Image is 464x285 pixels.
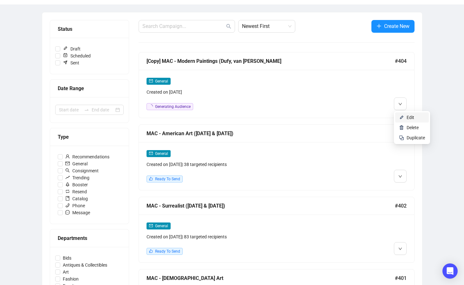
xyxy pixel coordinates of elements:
span: search [65,168,70,173]
a: MAC - American Art ([DATE] & [DATE])#403mailGeneralCreated on [DATE]| 38 targeted recipientslikeR... [139,124,415,190]
span: Draft [60,45,83,52]
span: book [65,196,70,201]
span: #404 [395,57,407,65]
div: Type [58,133,121,141]
span: General [155,224,168,228]
span: Catalog [63,195,90,202]
span: down [398,175,402,178]
div: Created on [DATE] | 38 targeted recipients [147,161,341,168]
span: Sent [60,59,82,66]
a: MAC - Surrealist ([DATE] & [DATE])#402mailGeneralCreated on [DATE]| 83 targeted recipientslikeRea... [139,197,415,263]
span: search [226,24,231,29]
span: Consignment [63,167,101,174]
span: Generating Audience [155,104,191,109]
div: Created on [DATE] | 83 targeted recipients [147,233,341,240]
span: Recommendations [63,153,112,160]
span: loading [149,104,153,109]
span: mail [65,161,70,166]
span: to [84,107,89,112]
input: End date [92,106,114,113]
span: Scheduled [60,52,93,59]
span: #402 [395,202,407,210]
span: Fashion [60,275,81,282]
div: MAC - Surrealist ([DATE] & [DATE]) [147,202,395,210]
span: Bids [60,255,74,262]
a: [Copy] MAC - Modern Paintings (Dufy, van [PERSON_NAME]#404mailGeneralCreated on [DATE]loadingGene... [139,52,415,118]
span: phone [65,203,70,208]
span: Trending [63,174,92,181]
span: Booster [63,181,90,188]
div: Status [58,25,121,33]
span: General [155,79,168,83]
span: user [65,154,70,159]
span: Art [60,268,71,275]
span: Antiques & Collectibles [60,262,110,268]
span: rocket [65,182,70,187]
span: Ready To Send [155,177,180,181]
div: Created on [DATE] [147,89,341,96]
span: swap-right [84,107,89,112]
img: svg+xml;base64,PHN2ZyB4bWxucz0iaHR0cDovL3d3dy53My5vcmcvMjAwMC9zdmciIHhtbG5zOnhsaW5rPSJodHRwOi8vd3... [399,125,404,130]
span: Duplicate [407,135,425,140]
span: mail [149,79,153,83]
span: Newest First [242,20,291,32]
button: Create New [371,20,415,33]
span: message [65,210,70,215]
span: Phone [63,202,88,209]
div: MAC - [DEMOGRAPHIC_DATA] Art [147,274,395,282]
span: mail [149,224,153,228]
span: Resend [63,188,89,195]
span: retweet [65,189,70,194]
div: [Copy] MAC - Modern Paintings (Dufy, van [PERSON_NAME] [147,57,395,65]
span: Message [63,209,93,216]
span: Ready To Send [155,249,180,254]
span: General [63,160,90,167]
span: General [155,151,168,156]
span: mail [149,151,153,155]
input: Start date [59,106,82,113]
div: Date Range [58,84,121,92]
span: Edit [407,115,414,120]
input: Search Campaign... [142,23,225,30]
span: like [149,249,153,253]
span: like [149,177,153,181]
span: Delete [407,125,419,130]
span: #401 [395,274,407,282]
span: down [398,102,402,106]
span: Create New [384,22,409,30]
span: down [398,247,402,251]
span: plus [376,23,382,29]
div: Open Intercom Messenger [442,263,458,279]
img: svg+xml;base64,PHN2ZyB4bWxucz0iaHR0cDovL3d3dy53My5vcmcvMjAwMC9zdmciIHhtbG5zOnhsaW5rPSJodHRwOi8vd3... [399,115,404,120]
div: MAC - American Art ([DATE] & [DATE]) [147,129,395,137]
div: Departments [58,234,121,242]
img: svg+xml;base64,PHN2ZyB4bWxucz0iaHR0cDovL3d3dy53My5vcmcvMjAwMC9zdmciIHdpZHRoPSIyNCIgaGVpZ2h0PSIyNC... [399,135,404,140]
span: rise [65,175,70,180]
